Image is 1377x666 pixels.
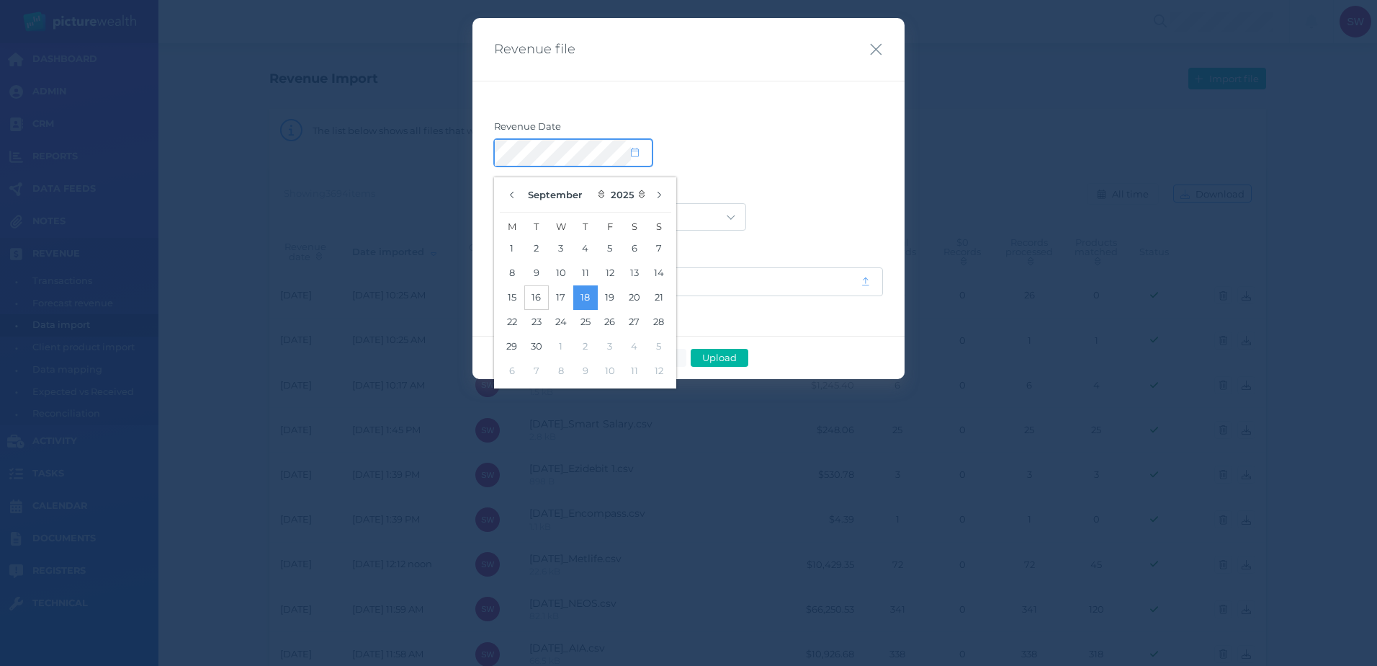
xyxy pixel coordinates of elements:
[869,40,883,59] button: Close
[573,334,598,359] button: 2
[494,185,883,203] label: Provider
[647,261,671,285] button: 14
[622,218,647,236] span: S
[647,359,671,383] button: 12
[524,310,549,334] button: 23
[524,218,549,236] span: T
[500,359,524,383] button: 6
[549,334,573,359] button: 1
[598,359,622,383] button: 10
[573,310,598,334] button: 25
[598,310,622,334] button: 26
[549,218,573,236] span: W
[647,310,671,334] button: 28
[598,236,622,261] button: 5
[524,334,549,359] button: 30
[622,334,647,359] button: 4
[598,218,622,236] span: F
[500,285,524,310] button: 15
[524,261,549,285] button: 9
[524,236,549,261] button: 2
[647,218,671,236] span: S
[573,261,598,285] button: 11
[524,285,549,310] button: 16
[549,359,573,383] button: 8
[500,218,524,236] span: M
[500,261,524,285] button: 8
[524,359,549,383] button: 7
[598,285,622,310] button: 19
[647,285,671,310] button: 21
[598,334,622,359] button: 3
[494,249,883,267] label: Revenue file
[573,359,598,383] button: 9
[622,261,647,285] button: 13
[696,352,743,363] span: Upload
[598,261,622,285] button: 12
[549,236,573,261] button: 3
[500,334,524,359] button: 29
[500,236,524,261] button: 1
[622,310,647,334] button: 27
[508,277,848,288] span: No file selected
[647,236,671,261] button: 7
[622,359,647,383] button: 11
[573,218,598,236] span: T
[549,285,573,310] button: 17
[691,349,748,367] button: Upload
[549,310,573,334] button: 24
[622,236,647,261] button: 6
[622,285,647,310] button: 20
[494,41,575,58] span: Revenue file
[647,334,671,359] button: 5
[500,310,524,334] button: 22
[573,236,598,261] button: 4
[549,261,573,285] button: 10
[573,285,598,310] button: 18
[494,120,883,139] label: Revenue Date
